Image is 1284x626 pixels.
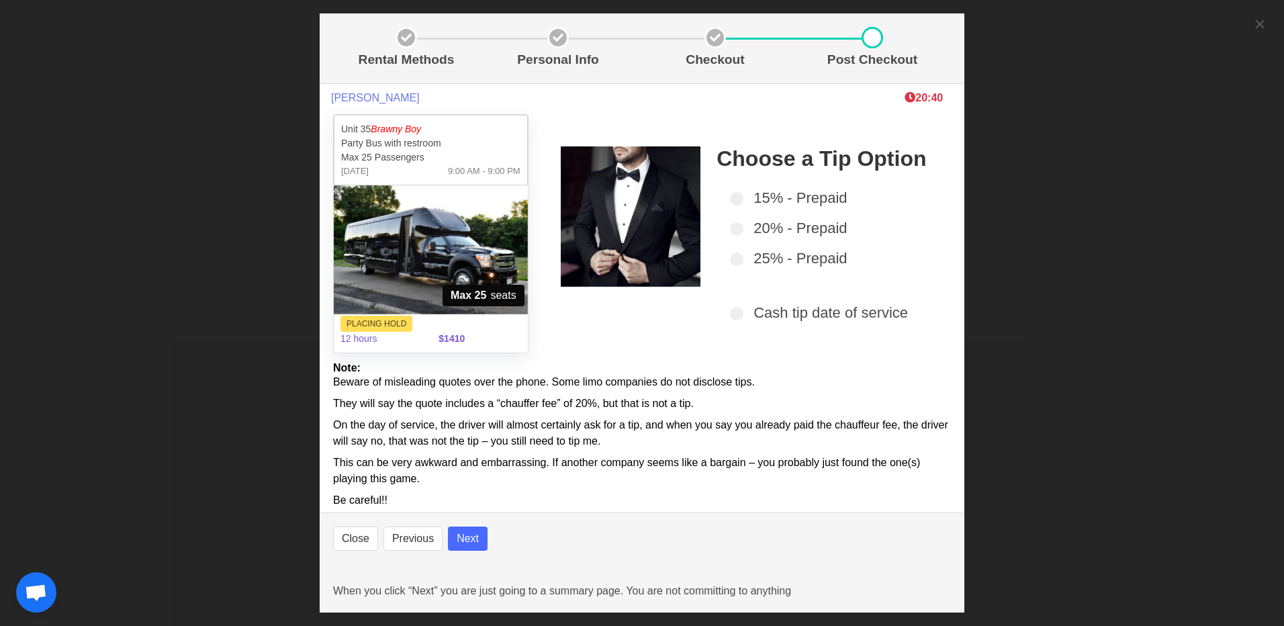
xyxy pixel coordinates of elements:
p: Rental Methods [338,50,474,70]
span: [DATE] [341,165,369,178]
strong: Max 25 [451,287,486,304]
span: The clock is ticking ⁠— this timer shows how long we'll hold this limo during checkout. If time r... [905,92,943,103]
span: 12 hours [332,324,430,354]
p: Personal Info [485,50,631,70]
p: Be careful!! [333,492,951,508]
em: Brawny Boy [371,124,421,134]
img: 35%2001.jpg [334,185,528,314]
span: seats [443,285,524,306]
h2: Choose a Tip Option [717,146,935,171]
p: Party Bus with restroom [341,136,520,150]
label: 15% - Prepaid [730,187,935,209]
p: When you click “Next” you are just going to a summary page. You are not committing to anything [333,583,951,599]
p: Beware of misleading quotes over the phone. Some limo companies do not disclose tips. [333,374,951,390]
p: They will say the quote includes a “chauffer fee” of 20%, but that is not a tip. [333,396,951,412]
a: Open chat [16,572,56,613]
span: 9:00 AM - 9:00 PM [448,165,520,178]
p: Checkout [642,50,788,70]
img: sidebar-img1.png [561,146,701,287]
label: 20% - Prepaid [730,217,935,239]
p: Unit 35 [341,122,520,136]
p: This can be very awkward and embarrassing. If another company seems like a bargain – you probably... [333,455,951,487]
span: [PERSON_NAME] [331,91,420,104]
h2: Note: [333,361,951,374]
label: 25% - Prepaid [730,247,935,269]
p: Post Checkout [799,50,946,70]
b: $1410 [439,333,465,344]
p: Max 25 Passengers [341,150,520,165]
p: On the day of service, the driver will almost certainly ask for a tip, and when you say you alrea... [333,417,951,449]
button: Next [448,527,488,551]
label: Cash tip date of service [730,302,935,324]
b: 20:40 [905,92,943,103]
button: Previous [383,527,443,551]
button: Close [333,527,378,551]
